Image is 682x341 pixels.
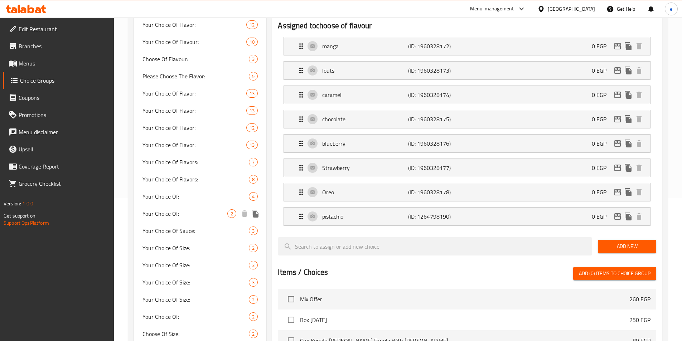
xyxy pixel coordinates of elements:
[3,55,114,72] a: Menus
[247,21,257,28] span: 12
[249,228,257,234] span: 3
[246,20,258,29] div: Choices
[284,208,650,225] div: Expand
[278,20,656,31] h2: Assigned to choose of flavour
[623,65,634,76] button: duplicate
[249,245,257,252] span: 2
[134,291,267,308] div: Your Choice Of Size:2
[634,114,644,125] button: delete
[592,139,612,148] p: 0 EGP
[142,20,247,29] span: Your Choice Of Flavor:
[322,139,408,148] p: blueberry
[249,296,257,303] span: 2
[134,33,267,50] div: Your Choice Of Flavour:10
[284,62,650,79] div: Expand
[278,83,656,107] li: Expand
[592,212,612,221] p: 0 EGP
[3,141,114,158] a: Upsell
[623,89,634,100] button: duplicate
[249,159,257,166] span: 7
[142,158,249,166] span: Your Choice Of Flavors:
[142,261,249,269] span: Your Choice Of Size:
[247,142,257,148] span: 13
[629,316,650,324] p: 250 EGP
[142,278,249,287] span: Your Choice Of Size:
[592,164,612,172] p: 0 EGP
[408,91,465,99] p: (ID: 1960328174)
[548,5,595,13] div: [GEOGRAPHIC_DATA]
[249,278,258,287] div: Choices
[247,125,257,131] span: 12
[3,20,114,38] a: Edit Restaurant
[604,242,650,251] span: Add New
[634,65,644,76] button: delete
[3,106,114,123] a: Promotions
[623,162,634,173] button: duplicate
[134,222,267,239] div: Your Choice Of Sauce:3
[623,138,634,149] button: duplicate
[592,188,612,196] p: 0 EGP
[134,308,267,325] div: Your Choice Of:2
[142,244,249,252] span: Your Choice Of Size:
[246,106,258,115] div: Choices
[249,73,257,80] span: 5
[134,102,267,119] div: Your Choice Of Flavor:13
[142,209,228,218] span: Your Choice Of:
[142,123,247,132] span: Your Choice Of Flavor:
[249,313,257,320] span: 2
[250,208,261,219] button: duplicate
[592,91,612,99] p: 0 EGP
[142,192,249,201] span: Your Choice Of:
[249,55,258,63] div: Choices
[142,106,247,115] span: Your Choice Of Flavor:
[134,239,267,257] div: Your Choice Of Size:2
[142,72,249,81] span: Please Choose The Flavor:
[142,38,247,46] span: Your Choice Of Flavour:
[239,208,250,219] button: delete
[142,312,249,321] span: Your Choice Of:
[4,199,21,208] span: Version:
[228,210,236,217] span: 2
[249,312,258,321] div: Choices
[623,41,634,52] button: duplicate
[134,50,267,68] div: Choose Of Flavour:3
[573,267,656,280] button: Add (0) items to choice group
[634,211,644,222] button: delete
[284,159,650,177] div: Expand
[249,331,257,337] span: 2
[612,162,623,173] button: edit
[142,175,249,184] span: Your Choice Of Flavors:
[629,295,650,303] p: 260 EGP
[134,68,267,85] div: Please Choose The Flavor:5
[322,91,408,99] p: caramel
[284,37,650,55] div: Expand
[3,38,114,55] a: Branches
[249,72,258,81] div: Choices
[249,261,258,269] div: Choices
[322,188,408,196] p: Oreo
[142,226,249,235] span: Your Choice Of Sauce:
[278,180,656,204] li: Expand
[246,38,258,46] div: Choices
[249,244,258,252] div: Choices
[20,76,108,85] span: Choice Groups
[3,175,114,192] a: Grocery Checklist
[284,292,299,307] span: Select choice
[278,107,656,131] li: Expand
[142,89,247,98] span: Your Choice Of Flavor:
[19,162,108,171] span: Coverage Report
[278,237,592,255] input: search
[670,5,672,13] span: e
[408,164,465,172] p: (ID: 1960328177)
[408,139,465,148] p: (ID: 1960328176)
[284,183,650,201] div: Expand
[278,267,328,278] h2: Items / Choices
[623,114,634,125] button: duplicate
[612,187,623,198] button: edit
[623,187,634,198] button: duplicate
[4,218,49,228] a: Support.OpsPlatform
[592,66,612,75] p: 0 EGP
[592,42,612,50] p: 0 EGP
[4,211,37,220] span: Get support on:
[142,55,249,63] span: Choose Of Flavour:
